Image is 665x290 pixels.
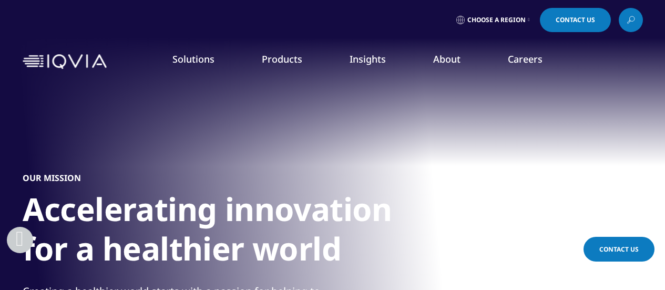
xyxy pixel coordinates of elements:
[172,53,214,65] a: Solutions
[584,237,654,262] a: Contact Us
[556,17,595,23] span: Contact Us
[111,37,643,86] nav: Primary
[23,173,81,183] h5: OUR MISSION
[23,189,417,275] h1: Accelerating innovation for a healthier world
[433,53,461,65] a: About
[350,53,386,65] a: Insights
[262,53,302,65] a: Products
[599,245,639,254] span: Contact Us
[23,54,107,69] img: IQVIA Healthcare Information Technology and Pharma Clinical Research Company
[508,53,543,65] a: Careers
[467,16,526,24] span: Choose a Region
[540,8,611,32] a: Contact Us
